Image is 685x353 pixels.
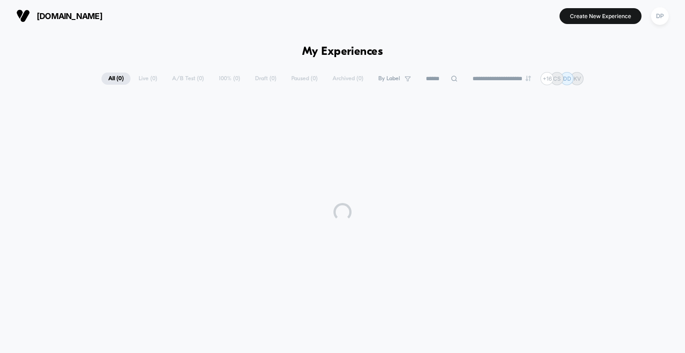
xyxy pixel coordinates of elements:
[37,11,102,21] span: [DOMAIN_NAME]
[574,75,581,82] p: KV
[101,73,130,85] span: All ( 0 )
[378,75,400,82] span: By Label
[553,75,561,82] p: CS
[526,76,531,81] img: end
[16,9,30,23] img: Visually logo
[540,72,554,85] div: + 16
[302,45,383,58] h1: My Experiences
[563,75,571,82] p: DD
[14,9,105,23] button: [DOMAIN_NAME]
[648,7,671,25] button: DP
[560,8,642,24] button: Create New Experience
[651,7,669,25] div: DP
